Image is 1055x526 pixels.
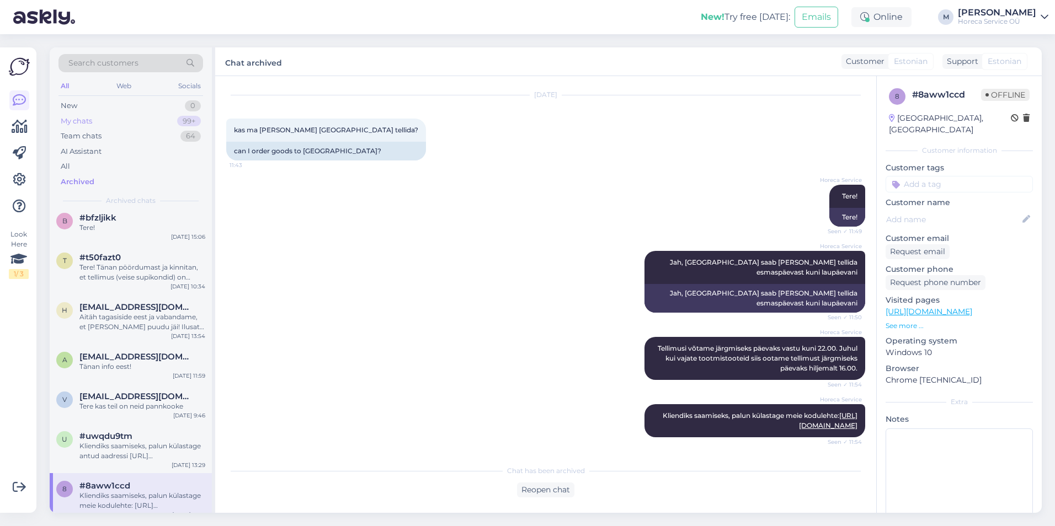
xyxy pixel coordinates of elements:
[886,335,1033,347] p: Operating system
[61,100,77,111] div: New
[820,176,862,184] span: Horeca Service
[62,485,67,493] span: 8
[820,242,862,250] span: Horeca Service
[180,131,201,142] div: 64
[942,56,978,67] div: Support
[62,395,67,404] span: V
[172,511,205,519] div: [DATE] 11:54
[820,395,862,404] span: Horeca Service
[820,328,862,336] span: Horeca Service
[61,116,92,127] div: My chats
[79,223,205,233] div: Tere!
[61,176,94,187] div: Archived
[886,264,1033,275] p: Customer phone
[988,56,1021,67] span: Estonian
[172,461,205,469] div: [DATE] 13:29
[226,90,865,100] div: [DATE]
[886,414,1033,425] p: Notes
[886,347,1033,358] p: Windows 10
[912,88,981,101] div: # 8aww1ccd
[79,362,205,372] div: Tänan info eest!
[658,344,859,372] span: Tellimusi võtame järgmiseks päevaks vastu kuni 22.00. Juhul kui vajate tootmistooteid siis ootame...
[106,196,156,206] span: Archived chats
[895,92,899,100] span: 8
[79,352,194,362] span: alla.eesti@gmail.com
[517,482,574,497] div: Reopen chat
[842,192,857,200] span: Tere!
[230,161,271,169] span: 11:43
[886,294,1033,306] p: Visited pages
[886,197,1033,208] p: Customer name
[170,282,205,291] div: [DATE] 10:34
[79,391,194,401] span: Varavcafe@gmail.com
[68,57,138,69] span: Search customers
[886,363,1033,374] p: Browser
[9,269,29,279] div: 1 / 3
[171,233,205,241] div: [DATE] 15:06
[886,321,1033,331] p: See more ...
[886,307,972,316] a: [URL][DOMAIN_NAME]
[61,131,102,142] div: Team chats
[820,380,862,389] span: Seen ✓ 11:54
[234,126,418,134] span: kas ma [PERSON_NAME] [GEOGRAPHIC_DATA] tellida?
[958,8,1036,17] div: [PERSON_NAME]
[644,284,865,313] div: Jah, [GEOGRAPHIC_DATA] saab [PERSON_NAME] tellida esmaspäevast kuni laupäevani
[886,275,985,290] div: Request phone number
[61,161,70,172] div: All
[79,262,205,282] div: Tere! Tänan pöördumast ja kinnitan, et tellimus (veise supikondid) on tulnud läbi.
[958,17,1036,26] div: Horeca Service OÜ
[62,435,67,443] span: u
[114,79,134,93] div: Web
[79,401,205,411] div: Tere kas teil on neid pannkooke
[701,10,790,24] div: Try free [DATE]:
[886,244,950,259] div: Request email
[507,466,585,476] span: Chat has been archived
[173,411,205,420] div: [DATE] 9:46
[889,112,1011,136] div: [GEOGRAPHIC_DATA], [GEOGRAPHIC_DATA]
[63,256,67,265] span: t
[79,481,130,491] span: #8aww1ccd
[841,56,885,67] div: Customer
[886,233,1033,244] p: Customer email
[886,213,1020,226] input: Add name
[701,12,724,22] b: New!
[886,162,1033,174] p: Customer tags
[820,438,862,446] span: Seen ✓ 11:54
[829,208,865,227] div: Tere!
[9,229,29,279] div: Look Here
[886,374,1033,386] p: Chrome [TECHNICAL_ID]
[58,79,71,93] div: All
[795,7,838,28] button: Emails
[820,313,862,321] span: Seen ✓ 11:50
[894,56,928,67] span: Estonian
[820,227,862,235] span: Seen ✓ 11:49
[663,411,857,430] span: Kliendiks saamiseks, palun külastage meie kodulehte:
[79,441,205,461] div: Kliendiks saamiseks, palun külastage antud aadressi [URL][DOMAIN_NAME]
[9,56,30,77] img: Askly Logo
[177,116,201,127] div: 99+
[958,8,1048,26] a: [PERSON_NAME]Horeca Service OÜ
[185,100,201,111] div: 0
[79,253,121,262] span: #t50fazt0
[670,258,859,276] span: Jah, [GEOGRAPHIC_DATA] saab [PERSON_NAME] tellida esmaspäevast kuni laupäevani
[79,491,205,511] div: Kliendiks saamiseks, palun külastage meie kodulehte: [URL][DOMAIN_NAME]
[79,213,116,223] span: #bfzljikk
[886,397,1033,407] div: Extra
[851,7,912,27] div: Online
[171,332,205,340] div: [DATE] 13:54
[938,9,953,25] div: M
[886,146,1033,155] div: Customer information
[62,306,67,314] span: h
[173,372,205,380] div: [DATE] 11:59
[62,356,67,364] span: a
[886,176,1033,192] input: Add a tag
[176,79,203,93] div: Socials
[79,431,132,441] span: #uwqdu9tm
[225,54,282,69] label: Chat archived
[79,312,205,332] div: Aitäh tagasiside eest ja vabandame, et [PERSON_NAME] puudu jäi! Ilusat päeva!
[61,146,102,157] div: AI Assistant
[226,142,426,160] div: can I order goods to [GEOGRAPHIC_DATA]?
[62,217,67,225] span: b
[981,89,1030,101] span: Offline
[79,302,194,312] span: hulkkoarno@gmail.com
